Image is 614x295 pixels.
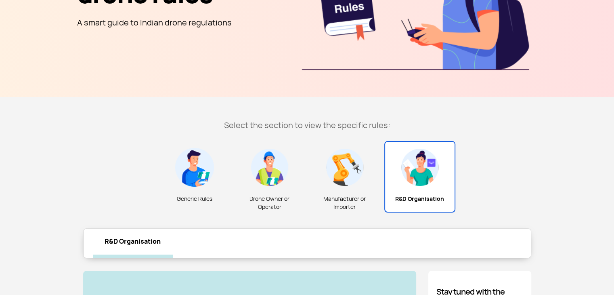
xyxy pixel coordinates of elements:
[388,195,452,203] span: R&D Organisation
[250,148,289,187] img: Drone Owner or <br/> Operator
[162,195,227,203] span: Generic Rules
[237,195,302,211] span: Drone Owner or Operator
[77,16,232,29] p: A smart guide to Indian drone regulations
[400,148,439,187] img: R&D Organisation
[175,148,214,187] img: Generic Rules
[312,195,377,211] span: Manufacturer or Importer
[93,229,173,258] a: R&D Organisation
[325,148,364,187] img: Manufacturer or Importer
